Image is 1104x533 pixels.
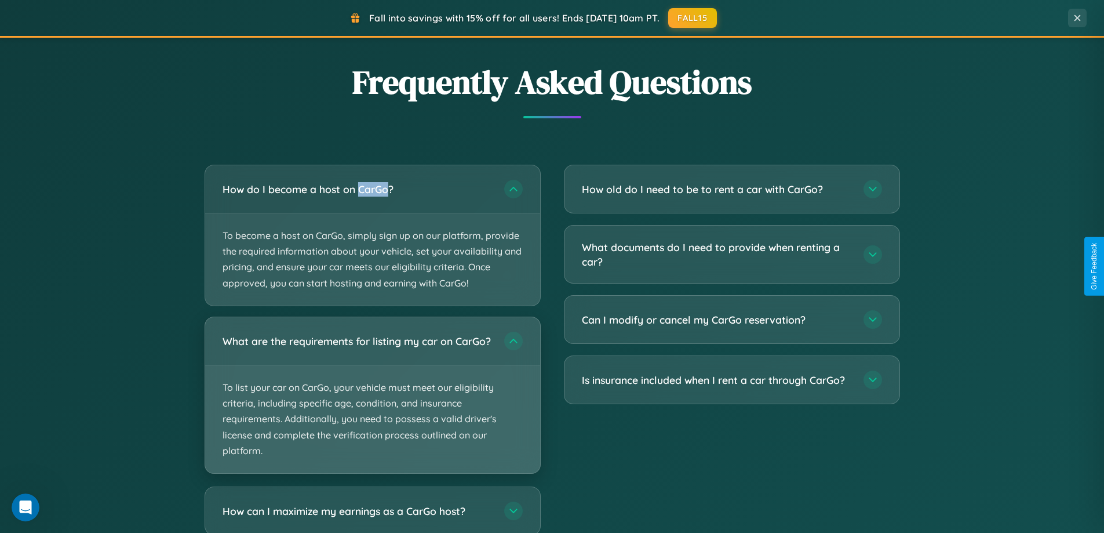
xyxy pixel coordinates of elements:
p: To list your car on CarGo, your vehicle must meet our eligibility criteria, including specific ag... [205,365,540,473]
span: Fall into savings with 15% off for all users! Ends [DATE] 10am PT. [369,12,660,24]
h2: Frequently Asked Questions [205,60,900,104]
h3: How can I maximize my earnings as a CarGo host? [223,503,493,518]
h3: What documents do I need to provide when renting a car? [582,240,852,269]
h3: What are the requirements for listing my car on CarGo? [223,333,493,348]
p: To become a host on CarGo, simply sign up on our platform, provide the required information about... [205,213,540,306]
h3: How do I become a host on CarGo? [223,182,493,197]
h3: How old do I need to be to rent a car with CarGo? [582,182,852,197]
div: Give Feedback [1090,243,1098,290]
button: FALL15 [668,8,717,28]
h3: Is insurance included when I rent a car through CarGo? [582,373,852,387]
iframe: Intercom live chat [12,494,39,521]
h3: Can I modify or cancel my CarGo reservation? [582,313,852,327]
